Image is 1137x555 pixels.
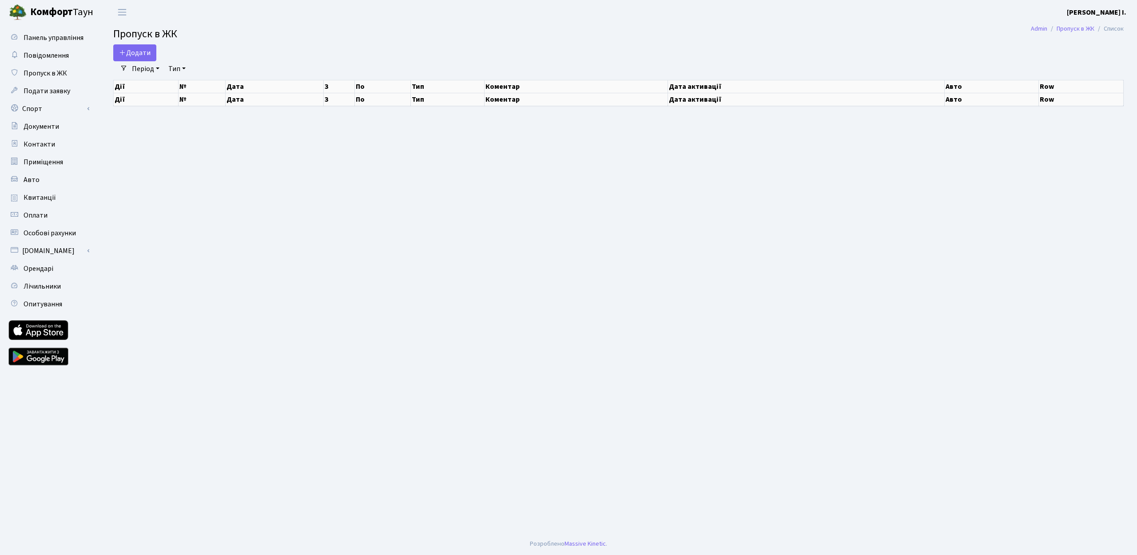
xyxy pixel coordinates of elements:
th: Коментар [485,93,668,106]
button: Переключити навігацію [111,5,133,20]
b: Комфорт [30,5,73,19]
a: Приміщення [4,153,93,171]
span: Особові рахунки [24,228,76,238]
th: Авто [945,80,1038,93]
th: Дата [225,80,323,93]
th: Row [1038,93,1123,106]
a: Оплати [4,206,93,224]
th: Тип [411,93,485,106]
a: Лічильники [4,277,93,295]
span: Контакти [24,139,55,149]
b: [PERSON_NAME] І. [1067,8,1126,17]
a: Пропуск в ЖК [1057,24,1094,33]
span: Подати заявку [24,86,70,96]
a: Квитанції [4,189,93,206]
a: Опитування [4,295,93,313]
th: Row [1038,80,1123,93]
th: № [178,80,225,93]
span: Додати [119,48,151,58]
span: Приміщення [24,157,63,167]
a: Massive Kinetic [565,539,606,548]
span: Орендарі [24,264,53,274]
span: Панель управління [24,33,83,43]
a: Контакти [4,135,93,153]
a: Період [128,61,163,76]
a: Подати заявку [4,82,93,100]
th: Дата активації [668,80,945,93]
img: logo.png [9,4,27,21]
nav: breadcrumb [1018,20,1137,38]
span: Оплати [24,210,48,220]
span: Квитанції [24,193,56,202]
a: [DOMAIN_NAME] [4,242,93,260]
span: Таун [30,5,93,20]
a: Документи [4,118,93,135]
a: Пропуск в ЖК [4,64,93,82]
th: З [323,80,354,93]
a: Повідомлення [4,47,93,64]
span: Пропуск в ЖК [113,26,177,42]
th: Дата [225,93,323,106]
th: Коментар [485,80,668,93]
span: Пропуск в ЖК [24,68,67,78]
span: Повідомлення [24,51,69,60]
th: Тип [411,80,485,93]
th: № [178,93,225,106]
span: Документи [24,122,59,131]
li: Список [1094,24,1124,34]
span: Авто [24,175,40,185]
th: Авто [945,93,1038,106]
a: Орендарі [4,260,93,277]
th: По [355,93,411,106]
th: З [323,93,354,106]
span: Опитування [24,299,62,309]
span: Лічильники [24,281,61,291]
a: Admin [1031,24,1047,33]
a: Панель управління [4,29,93,47]
a: Особові рахунки [4,224,93,242]
a: Додати [113,44,156,61]
a: Авто [4,171,93,189]
th: По [355,80,411,93]
a: Тип [165,61,189,76]
a: [PERSON_NAME] І. [1067,7,1126,18]
a: Спорт [4,100,93,118]
th: Дії [114,80,179,93]
th: Дата активації [668,93,945,106]
div: Розроблено . [530,539,607,549]
th: Дії [114,93,179,106]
